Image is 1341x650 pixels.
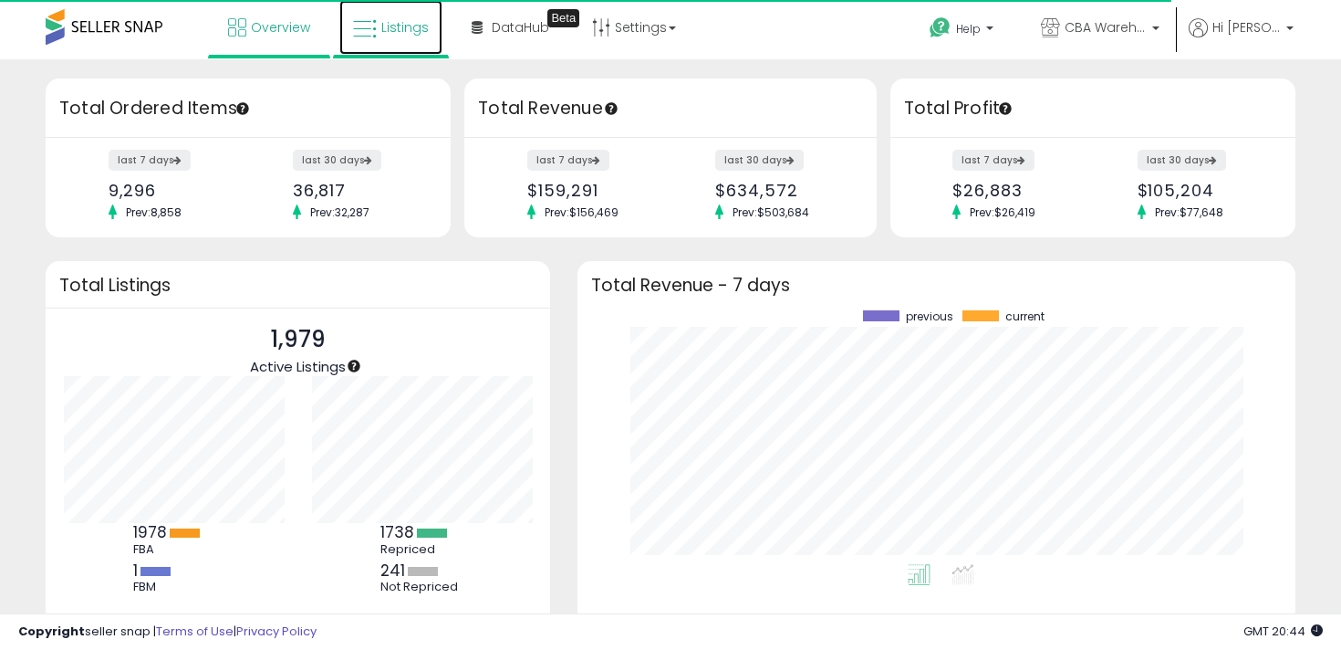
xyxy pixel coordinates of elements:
span: Prev: 8,858 [117,204,191,220]
p: 1,979 [250,322,346,357]
label: last 30 days [293,150,381,171]
b: 1 [133,560,138,582]
div: Tooltip anchor [547,9,579,27]
h3: Total Listings [59,278,536,292]
div: Repriced [380,542,463,557]
h3: Total Profit [904,96,1282,121]
div: 9,296 [109,181,234,200]
b: 1978 [133,521,167,543]
a: Privacy Policy [236,623,317,640]
span: current [1005,310,1045,323]
i: Get Help [929,16,951,39]
span: previous [906,310,953,323]
div: FBM [133,580,215,594]
label: last 30 days [1138,150,1226,171]
label: last 7 days [952,150,1034,171]
b: 1738 [380,521,414,543]
h3: Total Revenue - 7 days [591,278,1282,292]
span: 2025-10-9 20:44 GMT [1243,623,1323,640]
span: Prev: $77,648 [1146,204,1232,220]
span: Prev: $26,419 [961,204,1045,220]
span: Prev: 32,287 [301,204,379,220]
span: CBA Warehouses [1065,18,1147,37]
b: 241 [380,560,405,582]
strong: Copyright [18,623,85,640]
div: 36,817 [293,181,419,200]
span: Overview [251,18,310,37]
a: Hi [PERSON_NAME] [1189,18,1294,59]
label: last 30 days [715,150,804,171]
div: Tooltip anchor [346,358,362,374]
div: $105,204 [1138,181,1263,200]
span: Hi [PERSON_NAME] [1212,18,1281,37]
div: Tooltip anchor [997,100,1014,117]
a: Help [915,3,1012,59]
span: Listings [381,18,429,37]
div: $634,572 [715,181,845,200]
div: Not Repriced [380,580,463,594]
a: Terms of Use [156,623,234,640]
div: seller snap | | [18,624,317,641]
span: Help [956,21,981,37]
span: Prev: $156,469 [535,204,628,220]
label: last 7 days [527,150,609,171]
span: DataHub [492,18,549,37]
h3: Total Ordered Items [59,96,437,121]
label: last 7 days [109,150,191,171]
div: $159,291 [527,181,657,200]
h3: Total Revenue [478,96,863,121]
div: $26,883 [952,181,1078,200]
span: Prev: $503,684 [723,204,818,220]
span: Active Listings [250,357,346,376]
div: Tooltip anchor [603,100,619,117]
div: Tooltip anchor [234,100,251,117]
div: FBA [133,542,215,557]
